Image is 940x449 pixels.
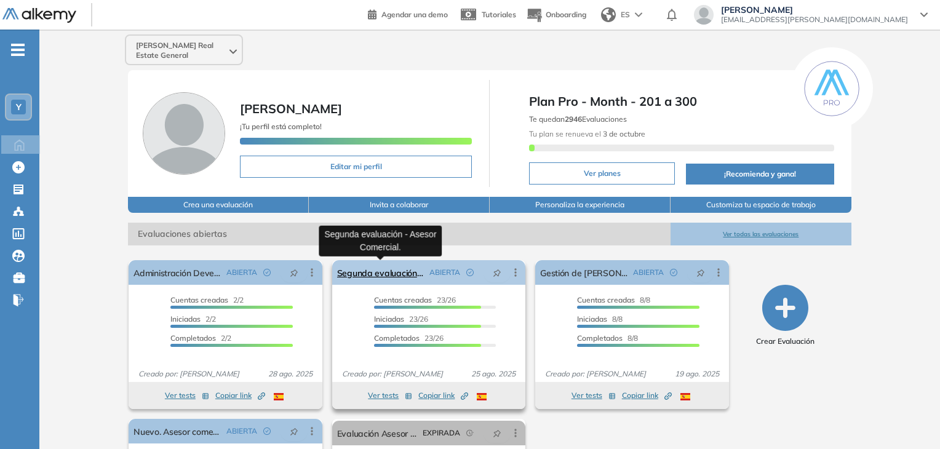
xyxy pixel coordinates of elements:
[529,129,645,138] span: Tu plan se renueva el
[374,333,444,343] span: 23/26
[671,223,851,245] button: Ver todas las evaluaciones
[133,419,221,443] a: Nuevo. Asesor comercial
[493,268,501,277] span: pushpin
[374,314,428,324] span: 23/26
[381,10,448,19] span: Agendar una demo
[687,263,714,282] button: pushpin
[484,263,511,282] button: pushpin
[756,285,815,347] button: Crear Evaluación
[226,426,257,437] span: ABIERTA
[622,390,672,401] span: Copiar link
[540,368,651,379] span: Creado por: [PERSON_NAME]
[240,101,342,116] span: [PERSON_NAME]
[263,269,271,276] span: check-circle
[526,2,586,28] button: Onboarding
[686,164,834,185] button: ¡Recomienda y gana!
[165,388,209,403] button: Ver tests
[215,390,265,401] span: Copiar link
[240,122,322,131] span: ¡Tu perfil está completo!
[418,388,468,403] button: Copiar link
[671,197,851,213] button: Customiza tu espacio de trabajo
[281,263,308,282] button: pushpin
[466,269,474,276] span: check-circle
[170,314,201,324] span: Iniciadas
[577,333,623,343] span: Completados
[756,336,815,347] span: Crear Evaluación
[170,314,216,324] span: 2/2
[290,426,298,436] span: pushpin
[16,102,22,112] span: Y
[128,223,671,245] span: Evaluaciones abiertas
[696,268,705,277] span: pushpin
[577,295,650,304] span: 8/8
[484,423,511,443] button: pushpin
[337,421,418,445] a: Evaluación Asesor Comercial
[368,388,412,403] button: Ver tests
[374,295,456,304] span: 23/26
[577,314,623,324] span: 8/8
[601,129,645,138] b: 3 de octubre
[878,390,940,449] iframe: Chat Widget
[493,428,501,438] span: pushpin
[423,427,460,439] span: EXPIRADA
[215,388,265,403] button: Copiar link
[529,114,627,124] span: Te quedan Evaluaciones
[133,368,244,379] span: Creado por: [PERSON_NAME]
[133,260,221,285] a: Administración Developers
[621,9,630,20] span: ES
[274,393,284,400] img: ESP
[635,12,642,17] img: arrow
[263,368,317,379] span: 28 ago. 2025
[226,267,257,278] span: ABIERTA
[143,92,225,175] img: Foto de perfil
[633,267,664,278] span: ABIERTA
[878,390,940,449] div: Widget de chat
[319,225,442,256] div: Segunda evaluación - Asesor Comercial.
[577,314,607,324] span: Iniciadas
[546,10,586,19] span: Onboarding
[170,333,231,343] span: 2/2
[466,429,474,437] span: field-time
[170,295,228,304] span: Cuentas creadas
[670,269,677,276] span: check-circle
[429,267,460,278] span: ABIERTA
[721,15,908,25] span: [EMAIL_ADDRESS][PERSON_NAME][DOMAIN_NAME]
[374,333,420,343] span: Completados
[309,197,490,213] button: Invita a colaborar
[577,333,638,343] span: 8/8
[418,390,468,401] span: Copiar link
[374,314,404,324] span: Iniciadas
[170,333,216,343] span: Completados
[529,162,675,185] button: Ver planes
[622,388,672,403] button: Copiar link
[368,6,448,21] a: Agendar una demo
[170,295,244,304] span: 2/2
[670,368,724,379] span: 19 ago. 2025
[128,197,309,213] button: Crea una evaluación
[337,260,424,285] a: Segunda evaluación - Asesor Comercial.
[577,295,635,304] span: Cuentas creadas
[11,49,25,51] i: -
[490,197,671,213] button: Personaliza la experiencia
[477,393,487,400] img: ESP
[565,114,582,124] b: 2946
[290,268,298,277] span: pushpin
[540,260,627,285] a: Gestión de [PERSON_NAME].
[466,368,520,379] span: 25 ago. 2025
[529,92,834,111] span: Plan Pro - Month - 201 a 300
[240,156,472,178] button: Editar mi perfil
[374,295,432,304] span: Cuentas creadas
[136,41,227,60] span: [PERSON_NAME] Real Estate General
[601,7,616,22] img: world
[337,368,448,379] span: Creado por: [PERSON_NAME]
[281,421,308,441] button: pushpin
[2,8,76,23] img: Logo
[263,427,271,435] span: check-circle
[721,5,908,15] span: [PERSON_NAME]
[572,388,616,403] button: Ver tests
[482,10,516,19] span: Tutoriales
[680,393,690,400] img: ESP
